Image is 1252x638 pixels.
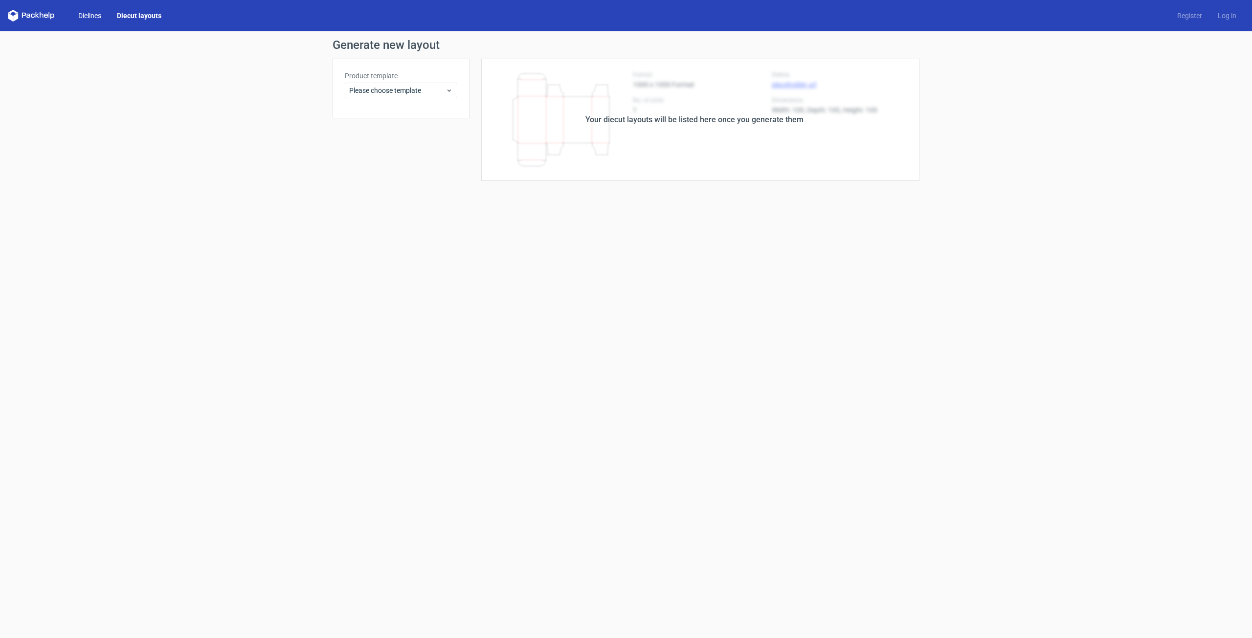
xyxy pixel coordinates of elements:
[70,11,109,21] a: Dielines
[333,39,919,51] h1: Generate new layout
[585,114,804,126] div: Your diecut layouts will be listed here once you generate them
[1169,11,1210,21] a: Register
[1210,11,1244,21] a: Log in
[349,86,446,95] span: Please choose template
[345,71,457,81] label: Product template
[109,11,169,21] a: Diecut layouts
